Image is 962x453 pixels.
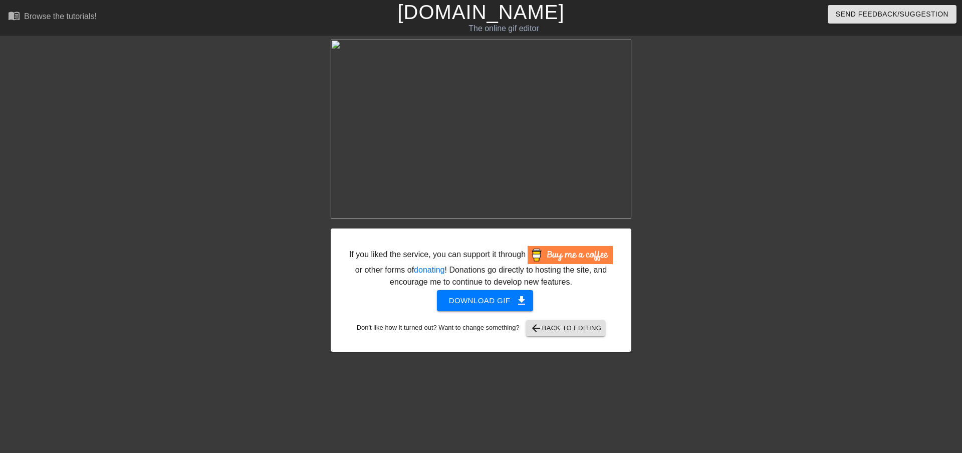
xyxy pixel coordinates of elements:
button: Download gif [437,290,534,311]
img: Buy Me A Coffee [528,246,613,264]
a: Download gif [429,296,534,304]
a: Browse the tutorials! [8,10,97,25]
div: If you liked the service, you can support it through or other forms of ! Donations go directly to... [348,246,614,288]
div: The online gif editor [326,23,682,35]
button: Back to Editing [526,320,606,336]
button: Send Feedback/Suggestion [828,5,956,24]
div: Browse the tutorials! [24,12,97,21]
img: 9tPgc4pq.gif [331,40,631,218]
span: Send Feedback/Suggestion [836,8,948,21]
a: donating [414,266,444,274]
span: menu_book [8,10,20,22]
div: Don't like how it turned out? Want to change something? [346,320,616,336]
span: Download gif [449,294,522,307]
span: Back to Editing [530,322,602,334]
span: arrow_back [530,322,542,334]
span: get_app [516,295,528,307]
a: [DOMAIN_NAME] [397,1,564,23]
